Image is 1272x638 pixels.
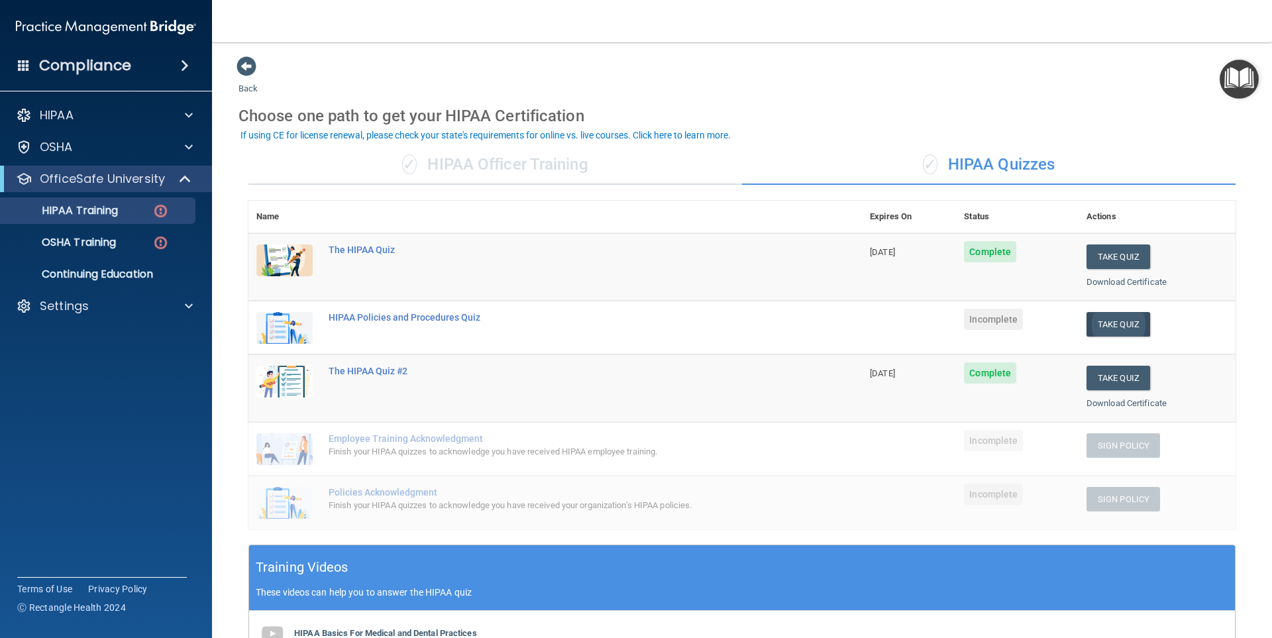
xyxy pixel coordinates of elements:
[240,131,731,140] div: If using CE for license renewal, please check your state's requirements for online vs. live cours...
[1086,398,1167,408] a: Download Certificate
[329,312,796,323] div: HIPAA Policies and Procedures Quiz
[923,154,937,174] span: ✓
[9,204,118,217] p: HIPAA Training
[1086,244,1150,269] button: Take Quiz
[870,368,895,378] span: [DATE]
[870,247,895,257] span: [DATE]
[1086,312,1150,337] button: Take Quiz
[39,56,131,75] h4: Compliance
[1079,201,1236,233] th: Actions
[329,444,796,460] div: Finish your HIPAA quizzes to acknowledge you have received HIPAA employee training.
[16,14,196,40] img: PMB logo
[329,244,796,255] div: The HIPAA Quiz
[88,582,148,596] a: Privacy Policy
[1086,366,1150,390] button: Take Quiz
[329,433,796,444] div: Employee Training Acknowledgment
[16,171,192,187] a: OfficeSafe University
[964,484,1023,505] span: Incomplete
[248,145,742,185] div: HIPAA Officer Training
[964,362,1016,384] span: Complete
[329,487,796,498] div: Policies Acknowledgment
[1086,433,1160,458] button: Sign Policy
[152,235,169,251] img: danger-circle.6113f641.png
[40,298,89,314] p: Settings
[40,139,73,155] p: OSHA
[964,430,1023,451] span: Incomplete
[238,97,1245,135] div: Choose one path to get your HIPAA Certification
[40,171,165,187] p: OfficeSafe University
[9,236,116,249] p: OSHA Training
[16,298,193,314] a: Settings
[862,201,956,233] th: Expires On
[16,107,193,123] a: HIPAA
[964,309,1023,330] span: Incomplete
[742,145,1236,185] div: HIPAA Quizzes
[402,154,417,174] span: ✓
[152,203,169,219] img: danger-circle.6113f641.png
[964,241,1016,262] span: Complete
[248,201,321,233] th: Name
[1086,277,1167,287] a: Download Certificate
[40,107,74,123] p: HIPAA
[17,582,72,596] a: Terms of Use
[956,201,1079,233] th: Status
[17,601,126,614] span: Ⓒ Rectangle Health 2024
[256,587,1228,598] p: These videos can help you to answer the HIPAA quiz
[294,628,477,638] b: HIPAA Basics For Medical and Dental Practices
[1086,487,1160,511] button: Sign Policy
[1220,60,1259,99] button: Open Resource Center
[329,366,796,376] div: The HIPAA Quiz #2
[256,556,348,579] h5: Training Videos
[238,129,733,142] button: If using CE for license renewal, please check your state's requirements for online vs. live cours...
[238,68,258,93] a: Back
[16,139,193,155] a: OSHA
[9,268,189,281] p: Continuing Education
[329,498,796,513] div: Finish your HIPAA quizzes to acknowledge you have received your organization’s HIPAA policies.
